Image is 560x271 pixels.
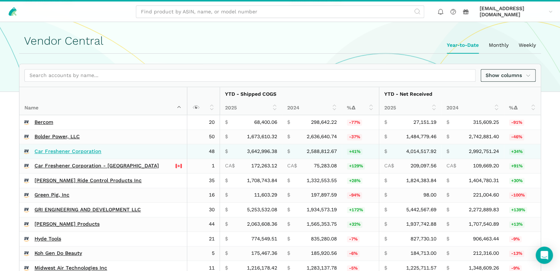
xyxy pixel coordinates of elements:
td: 13.48% [504,217,541,232]
span: $ [446,134,449,140]
a: Car Freshener Corporation [35,148,101,155]
td: -8.69% [504,232,541,247]
span: $ [287,221,290,227]
td: 30 [187,203,220,217]
ui-tab: Year-to-Date [442,37,484,54]
a: [PERSON_NAME] Products [35,221,100,227]
span: 75,283.08 [314,163,337,169]
span: $ [446,250,449,257]
span: +41% [347,149,362,155]
span: -94% [347,192,362,199]
span: $ [225,236,228,242]
input: Find product by ASIN, name, or model number [136,5,424,18]
span: $ [225,221,228,227]
span: $ [384,134,387,140]
span: CA$ [287,163,297,169]
span: 835,280.08 [311,236,337,242]
strong: YTD - Net Received [384,91,432,97]
span: $ [287,119,290,126]
td: 171.56% [342,203,379,217]
span: $ [384,177,387,184]
span: +129% [347,163,365,170]
span: 1,332,553.55 [307,177,337,184]
span: $ [446,192,449,198]
td: 21 [187,232,220,247]
td: 90.66% [504,159,541,173]
span: 1,673,610.32 [247,134,277,140]
span: 2,742,881.40 [469,134,499,140]
span: $ [384,119,387,126]
span: $ [384,192,387,198]
span: [EMAIL_ADDRESS][DOMAIN_NAME] [479,5,546,18]
strong: YTD - Shipped COGS [225,91,276,97]
span: $ [287,250,290,257]
td: 50 [187,130,220,144]
span: -13% [509,250,524,257]
td: -36.52% [342,130,379,144]
span: $ [446,207,449,213]
td: 44 [187,217,220,232]
span: 2,636,640.74 [307,134,337,140]
span: 185,920.56 [311,250,337,257]
span: 11,603.29 [254,192,277,198]
span: 827,730.10 [410,236,436,242]
span: 906,463.44 [473,236,499,242]
span: 3,642,996.38 [247,148,277,155]
td: -94.14% [342,188,379,203]
span: +91% [509,163,524,170]
span: 1,707,540.89 [469,221,499,227]
span: 68,400.06 [254,119,277,126]
span: $ [225,192,228,198]
td: 40.72% [342,144,379,159]
span: -77% [347,119,362,126]
td: -13.00% [504,246,541,261]
a: GRI ENGINEERING AND DEVELOPMENT LLC [35,207,141,213]
td: 35 [187,173,220,188]
td: -5.62% [342,246,379,261]
span: $ [446,119,449,126]
span: -91% [509,119,524,126]
td: -77.10% [342,115,379,130]
span: +13% [509,221,524,228]
span: 184,713.00 [410,250,436,257]
td: -91.40% [504,115,541,130]
span: -100% [509,192,527,199]
span: $ [287,148,290,155]
a: Green Pig, Inc [35,192,69,198]
span: $ [225,119,228,126]
th: 2025: activate to sort column ascending [379,101,441,115]
span: $ [384,236,387,242]
span: 2,063,608.36 [247,221,277,227]
span: 212,316.00 [473,250,499,257]
span: 197,897.59 [311,192,337,198]
a: Bolder Power, LLC [35,134,80,140]
td: 16 [187,188,220,203]
a: Show columns [481,69,536,82]
span: CA$ [446,163,456,169]
td: 48 [187,144,220,159]
span: $ [287,177,290,184]
span: $ [384,148,387,155]
a: Bercom [35,119,53,126]
span: 1,565,353.75 [307,221,337,227]
span: $ [384,250,387,257]
span: 98.00 [423,192,436,198]
td: 29.87% [504,173,541,188]
th: 2024: activate to sort column ascending [282,101,342,115]
a: [EMAIL_ADDRESS][DOMAIN_NAME] [477,4,555,19]
th: : activate to sort column ascending [187,87,220,115]
span: $ [287,207,290,213]
span: 175,467.36 [251,250,277,257]
span: Show columns [486,72,531,79]
span: -6% [347,250,359,257]
a: Hyde Tools [35,236,61,242]
span: +34% [509,149,524,155]
span: 1,937,742.88 [406,221,436,227]
span: $ [446,177,449,184]
span: 1,484,779.46 [406,134,436,140]
span: $ [287,134,290,140]
span: $ [446,148,449,155]
span: +139% [509,207,527,213]
span: $ [446,221,449,227]
td: 139.46% [504,203,541,217]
